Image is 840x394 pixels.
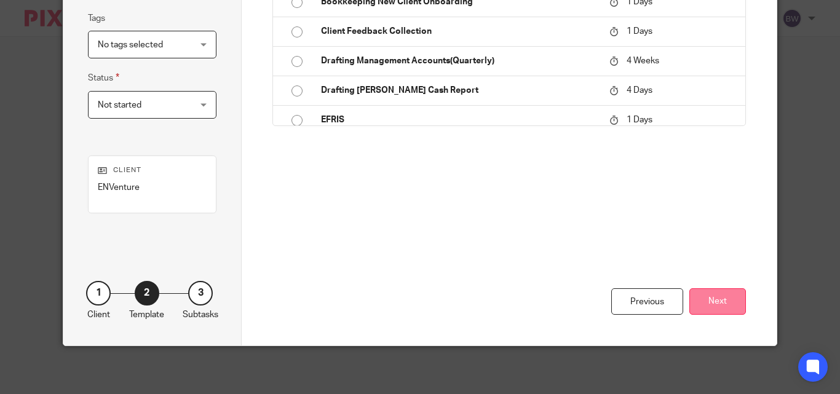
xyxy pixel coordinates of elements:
[321,25,597,37] p: Client Feedback Collection
[129,309,164,321] p: Template
[627,86,652,95] span: 4 Days
[98,181,207,194] p: ENVenture
[98,165,207,175] p: Client
[321,55,597,67] p: Drafting Management Accounts(Quarterly)
[87,309,110,321] p: Client
[627,27,652,36] span: 1 Days
[627,116,652,124] span: 1 Days
[183,309,218,321] p: Subtasks
[135,281,159,305] div: 2
[321,84,597,97] p: Drafting [PERSON_NAME] Cash Report
[611,288,683,315] div: Previous
[321,114,597,126] p: EFRIS
[98,41,163,49] span: No tags selected
[627,57,659,65] span: 4 Weeks
[88,12,105,25] label: Tags
[689,288,746,315] button: Next
[86,281,111,305] div: 1
[98,101,141,109] span: Not started
[188,281,213,305] div: 3
[88,71,119,85] label: Status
